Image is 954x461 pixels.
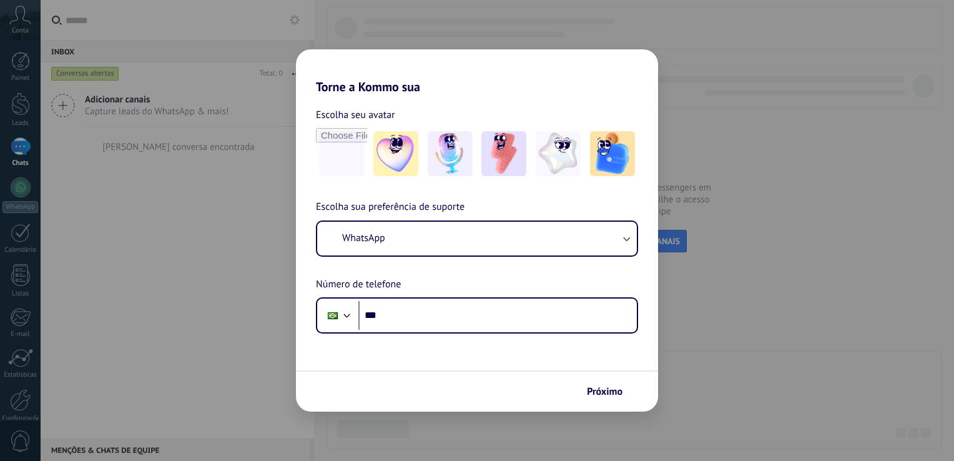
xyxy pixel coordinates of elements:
[536,131,581,176] img: -4.jpeg
[581,381,639,402] button: Próximo
[481,131,526,176] img: -3.jpeg
[587,387,622,396] span: Próximo
[342,232,385,244] span: WhatsApp
[321,302,345,329] div: Brazil: + 55
[316,107,395,123] span: Escolha seu avatar
[316,277,401,293] span: Número de telefone
[296,49,658,94] h2: Torne a Kommo sua
[590,131,635,176] img: -5.jpeg
[316,199,465,216] span: Escolha sua preferência de suporte
[317,222,637,255] button: WhatsApp
[428,131,473,176] img: -2.jpeg
[373,131,418,176] img: -1.jpeg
